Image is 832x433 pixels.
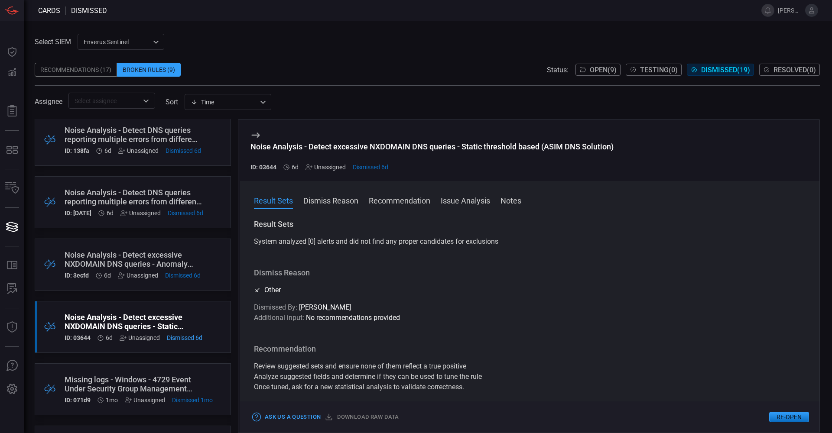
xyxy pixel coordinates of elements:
h5: ID: 071d9 [65,397,91,404]
button: Issue Analysis [441,195,490,205]
span: Dismissed ( 19 ) [701,66,750,74]
h5: ID: 03644 [65,334,91,341]
button: Threat Intelligence [2,317,23,338]
span: dismissed [71,6,107,15]
div: Unassigned [118,272,158,279]
span: Dismissed By: [254,303,297,311]
span: Additional input: [254,313,304,322]
div: Noise Analysis - Detect excessive NXDOMAIN DNS queries - Static threshold based (ASIM DNS Solution) [250,142,614,151]
button: Inventory [2,178,23,199]
h5: ID: [DATE] [65,210,91,216]
span: Sep 17, 2025 3:55 AM [168,210,203,216]
label: Select SIEM [35,38,71,46]
button: Ask Us A Question [2,355,23,376]
span: Status: [547,66,569,74]
h5: ID: 03644 [250,164,276,171]
div: Unassigned [120,210,161,216]
div: Noise Analysis - Detect DNS queries reporting multiple errors from different clients - Static thr... [65,126,201,144]
span: Sep 17, 2025 3:55 AM [165,272,201,279]
span: Open ( 9 ) [590,66,617,74]
span: Aug 21, 2025 12:24 AM [106,397,118,404]
span: [PERSON_NAME].[PERSON_NAME] [778,7,802,14]
div: Broken Rules (9) [117,63,181,77]
button: Cards [2,216,23,237]
div: Noise Analysis - Detect DNS queries reporting multiple errors from different clients - Anomaly Ba... [65,188,203,206]
button: Open(9) [575,64,621,76]
button: Re-Open [769,412,809,422]
div: Noise Analysis - Detect excessive NXDOMAIN DNS queries - Static threshold based (ASIM DNS Solution) [65,313,202,331]
label: sort [166,98,178,106]
button: Dashboard [2,42,23,62]
span: Sep 16, 2025 10:19 AM [106,334,113,341]
h5: ID: 138fa [65,147,89,154]
button: Notes [500,195,521,205]
button: Recommendation [369,195,430,205]
span: Testing ( 0 ) [640,66,678,74]
button: Rule Catalog [2,255,23,276]
p: Review suggested sets and ensure none of them reflect a true positive Analyze suggested fields an... [254,361,806,392]
button: Dismiss Reason [303,195,358,205]
button: Detections [2,62,23,83]
div: Unassigned [305,164,346,171]
span: Sep 17, 2025 3:54 AM [166,147,201,154]
span: System analyzed [0] alerts and did not find any proper candidates for exclusions [254,237,498,246]
div: Unassigned [120,334,160,341]
button: Resolved(0) [759,64,820,76]
span: Resolved ( 0 ) [773,66,816,74]
h3: Dismiss Reason [254,268,806,278]
button: Dismissed(19) [687,64,754,76]
h5: ID: 3ecfd [65,272,89,279]
span: Sep 16, 2025 10:20 AM [104,272,111,279]
button: MITRE - Detection Posture [2,139,23,160]
span: Sep 16, 2025 10:30 AM [107,210,114,216]
div: Other [254,285,281,295]
span: Sep 16, 2025 10:30 AM [104,147,111,154]
div: Unassigned [118,147,159,154]
h3: Recommendation [254,344,806,354]
div: Recommendations (17) [35,63,117,77]
div: Unassigned [125,397,165,404]
button: Ask Us a Question [250,410,323,424]
button: Preferences [2,379,23,400]
button: Download raw data [323,410,401,424]
button: ALERT ANALYSIS [2,278,23,299]
span: Cards [38,6,60,15]
span: Sep 16, 2025 10:19 AM [292,164,299,171]
span: Sep 17, 2025 3:55 AM [167,334,202,341]
span: Assignee [35,97,62,106]
span: Aug 21, 2025 12:24 AM [172,397,213,404]
button: Open [140,95,152,107]
p: Enverus Sentinel [84,38,150,46]
p: [PERSON_NAME] [254,302,806,313]
p: No recommendations provided [254,313,806,323]
div: Missing logs - Windows - 4729 Event Under Security Group Management service [65,375,213,393]
div: Noise Analysis - Detect excessive NXDOMAIN DNS queries - Anomaly based (ASIM DNS Solution) [65,250,201,268]
button: Result Sets [254,195,293,205]
div: Time [191,98,257,107]
h3: Result Sets [254,219,806,229]
input: Select assignee [71,95,138,106]
button: Reports [2,101,23,122]
button: Testing(0) [626,64,682,76]
span: Sep 17, 2025 3:55 AM [353,164,388,171]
